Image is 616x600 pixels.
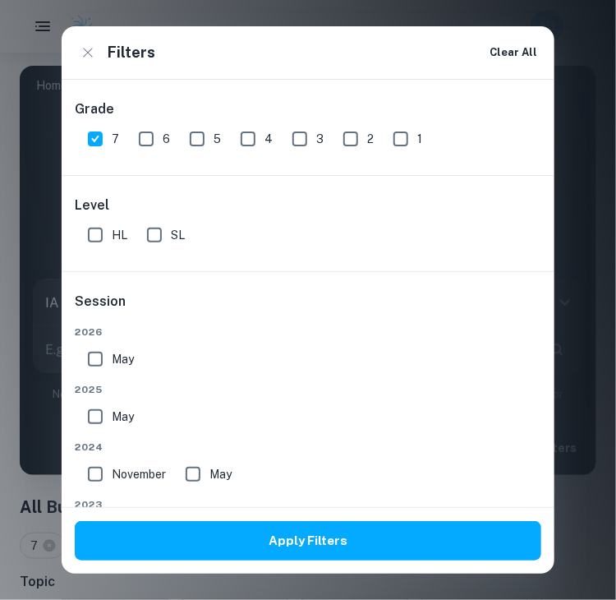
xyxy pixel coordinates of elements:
[75,325,541,339] span: 2026
[485,40,541,65] button: Clear All
[171,226,185,244] span: SL
[75,196,541,215] h6: Level
[367,130,374,148] span: 2
[75,292,541,325] h6: Session
[75,497,541,512] span: 2023
[75,99,541,119] h6: Grade
[75,521,541,561] button: Apply Filters
[112,226,127,244] span: HL
[75,440,541,455] span: 2024
[209,465,232,483] span: May
[112,408,134,426] span: May
[417,130,422,148] span: 1
[316,130,324,148] span: 3
[75,382,541,397] span: 2025
[112,350,134,368] span: May
[112,465,166,483] span: November
[163,130,170,148] span: 6
[112,130,119,148] span: 7
[108,41,155,64] h6: Filters
[264,130,273,148] span: 4
[214,130,221,148] span: 5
